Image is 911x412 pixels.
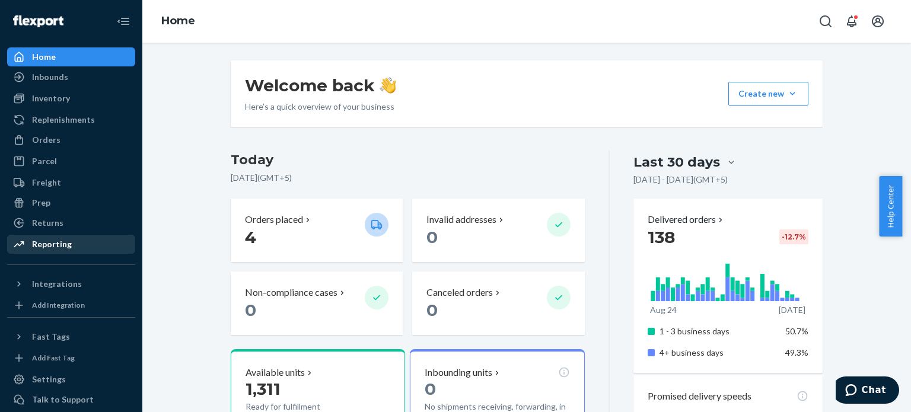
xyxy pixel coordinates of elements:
[245,101,396,113] p: Here’s a quick overview of your business
[425,366,492,379] p: Inbounding units
[7,110,135,129] a: Replenishments
[32,92,70,104] div: Inventory
[7,152,135,171] a: Parcel
[7,390,135,409] button: Talk to Support
[426,227,438,247] span: 0
[840,9,864,33] button: Open notifications
[231,272,403,335] button: Non-compliance cases 0
[7,89,135,108] a: Inventory
[660,325,776,337] p: 1 - 3 business days
[246,379,281,399] span: 1,311
[112,9,135,33] button: Close Navigation
[152,4,205,39] ol: breadcrumbs
[245,286,337,299] p: Non-compliance cases
[32,278,82,290] div: Integrations
[32,177,61,189] div: Freight
[7,298,135,312] a: Add Integration
[7,370,135,389] a: Settings
[7,130,135,149] a: Orders
[380,77,396,94] img: hand-wave emoji
[836,376,899,406] iframe: Opens a widget where you can chat to one of our agents
[412,199,584,262] button: Invalid addresses 0
[426,300,438,320] span: 0
[648,227,675,247] span: 138
[412,272,584,335] button: Canceled orders 0
[161,14,195,27] a: Home
[660,347,776,359] p: 4+ business days
[245,75,396,96] h1: Welcome back
[7,351,135,365] a: Add Fast Tag
[32,197,50,209] div: Prep
[32,71,68,83] div: Inbounds
[32,300,85,310] div: Add Integration
[426,213,496,226] p: Invalid addresses
[245,227,256,247] span: 4
[7,327,135,346] button: Fast Tags
[231,172,585,184] p: [DATE] ( GMT+5 )
[425,379,436,399] span: 0
[7,47,135,66] a: Home
[246,366,305,379] p: Available units
[426,286,493,299] p: Canceled orders
[13,15,63,27] img: Flexport logo
[32,51,56,63] div: Home
[7,68,135,87] a: Inbounds
[245,300,256,320] span: 0
[32,134,60,146] div: Orders
[7,235,135,254] a: Reporting
[879,176,902,237] button: Help Center
[32,373,66,385] div: Settings
[633,174,728,186] p: [DATE] - [DATE] ( GMT+5 )
[231,199,403,262] button: Orders placed 4
[32,217,63,229] div: Returns
[32,114,95,126] div: Replenishments
[245,213,303,226] p: Orders placed
[32,238,72,250] div: Reporting
[32,394,94,405] div: Talk to Support
[7,193,135,212] a: Prep
[32,155,57,167] div: Parcel
[648,213,725,226] button: Delivered orders
[785,326,808,336] span: 50.7%
[866,9,890,33] button: Open account menu
[650,304,677,316] p: Aug 24
[32,331,70,343] div: Fast Tags
[779,304,805,316] p: [DATE]
[7,173,135,192] a: Freight
[728,82,808,106] button: Create new
[814,9,837,33] button: Open Search Box
[633,153,720,171] div: Last 30 days
[785,347,808,357] span: 49.3%
[7,213,135,232] a: Returns
[779,229,808,244] div: -12.7 %
[648,389,751,403] p: Promised delivery speeds
[7,274,135,293] button: Integrations
[32,353,75,363] div: Add Fast Tag
[231,151,585,170] h3: Today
